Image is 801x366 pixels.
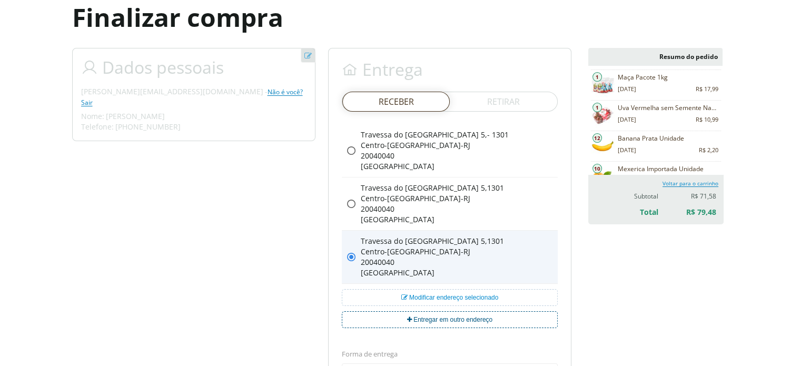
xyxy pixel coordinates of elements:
span: - [384,246,387,256]
td: Subtotal [616,189,661,201]
strong: R$ 2,20 [699,145,718,155]
span: [PERSON_NAME] [106,111,165,121]
span: Nome: [81,111,104,121]
img: Banana Prata Unidade [591,134,615,158]
p: Forma de entrega [342,349,558,359]
span: , [485,236,487,246]
span: [GEOGRAPHIC_DATA] [387,193,461,203]
button: Receber [342,91,450,112]
span: 12 [592,133,602,143]
span: Travessa do [GEOGRAPHIC_DATA] [361,236,479,246]
span: Retirar [487,96,520,107]
span: [GEOGRAPHIC_DATA] [361,214,434,224]
span: - [461,246,463,256]
span: [GEOGRAPHIC_DATA] [361,268,434,278]
strong: R$ 10,99 [696,114,718,125]
span: - 1301 [487,130,509,140]
span: RJ [463,140,470,150]
img: Maça Pacote 1kg [591,73,615,97]
span: [PHONE_NUMBER] [115,122,181,132]
button: Retirar [450,91,557,112]
strong: R$ 17,99 [696,84,718,94]
span: 10 [592,164,602,173]
span: 20040040 [361,151,394,161]
span: [GEOGRAPHIC_DATA] [387,140,461,150]
span: - [461,193,463,203]
span: - [384,193,387,203]
span: 1301 [487,236,504,246]
span: 5 [481,183,485,193]
span: Dados pessoais [102,57,224,78]
a: Voltar para o carrinho [662,180,718,187]
span: [DATE] [618,145,636,155]
span: Centro [361,246,384,256]
td: R$ 71,58 [661,189,719,201]
span: - [461,140,463,150]
button: Modificar endereço selecionado [342,289,558,306]
span: [PERSON_NAME][EMAIL_ADDRESS][DOMAIN_NAME] [81,86,263,96]
span: Mexerica Importada Unidade [618,165,717,173]
img: Mexerica Importada Unidade [591,165,615,189]
span: 5 [481,236,485,246]
span: 1 [592,72,602,82]
span: [DATE] [618,84,636,94]
span: - [384,140,387,150]
img: Uva Vermelha sem Semente Natural da Terra 500g [591,104,615,127]
span: Banana Prata Unidade [618,134,717,143]
span: RJ [463,246,470,256]
span: Telefone: [81,122,114,132]
span: Uva Vermelha sem Semente Natural da Terra 500g [618,104,717,112]
span: [GEOGRAPHIC_DATA] [361,161,434,171]
span: 5 [481,130,485,140]
span: Travessa do [GEOGRAPHIC_DATA] [361,130,479,140]
span: 20040040 [361,204,394,214]
span: , [485,130,487,140]
span: Centro [361,193,384,203]
span: Entrega [337,57,562,80]
span: [GEOGRAPHIC_DATA] [387,246,461,256]
span: RJ [463,193,470,203]
span: 20040040 [361,257,394,267]
span: 1301 [487,183,504,193]
a: alterar [301,48,315,63]
h2: Resumo do pedido [588,48,723,66]
span: - [81,86,303,107]
td: R$ 79,48 [661,201,719,217]
span: Maça Pacote 1kg [618,73,717,82]
span: 1 [592,103,602,112]
span: Travessa do [GEOGRAPHIC_DATA] [361,183,479,193]
span: Centro [361,140,384,150]
td: Total [616,201,661,217]
span: [DATE] [618,114,636,125]
span: , [485,183,487,193]
button: Entregar em outro endereço [342,311,558,328]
